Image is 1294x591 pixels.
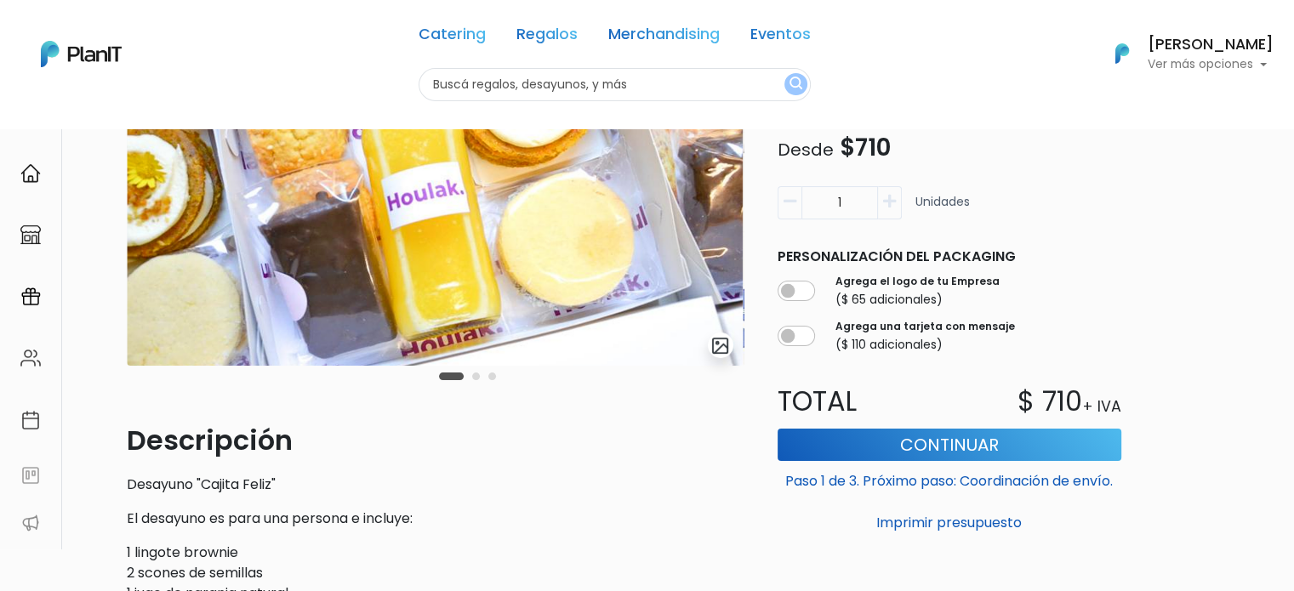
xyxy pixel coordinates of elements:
img: PlanIt Logo [1103,35,1141,72]
button: PlanIt Logo [PERSON_NAME] Ver más opciones [1093,31,1274,76]
img: home-e721727adea9d79c4d83392d1f703f7f8bce08238fde08b1acbfd93340b81755.svg [20,163,41,184]
a: Catering [419,27,486,48]
img: PlanIt Logo [41,41,122,67]
input: Buscá regalos, desayunos, y más [419,68,811,101]
img: gallery-light [710,336,730,355]
img: search_button-432b6d5273f82d61273b3651a40e1bd1b912527efae98b1b7a1b2c0702e16a8d.svg [790,77,802,93]
button: Continuar [778,429,1121,461]
p: ($ 110 adicionales) [835,336,1015,354]
p: Unidades [915,194,970,227]
button: Carousel Page 2 [472,372,480,380]
img: feedback-78b5a0c8f98aac82b08bfc38622c3050aee476f2c9584af64705fc4e61158814.svg [20,465,41,486]
h6: [PERSON_NAME] [1148,37,1274,53]
span: $710 [840,132,891,165]
p: + IVA [1082,396,1121,418]
p: ($ 65 adicionales) [835,291,1000,309]
img: campaigns-02234683943229c281be62815700db0a1741e53638e28bf9629b52c665b00959.svg [20,287,41,307]
img: partners-52edf745621dab592f3b2c58e3bca9d71375a7ef29c3b500c9f145b62cc070d4.svg [20,513,41,533]
p: Personalización del packaging [778,247,1121,267]
button: Carousel Page 1 (Current Slide) [439,372,464,380]
a: Regalos [516,27,578,48]
button: Imprimir presupuesto [778,509,1121,537]
div: ¿Necesitás ayuda? [88,16,245,49]
button: Carousel Page 3 [488,372,496,380]
p: Paso 1 de 3. Próximo paso: Coordinación de envío. [778,464,1121,492]
label: Agrega una tarjeta con mensaje [835,319,1015,334]
a: Merchandising [608,27,720,48]
p: Total [767,381,949,422]
p: El desayuno es para una persona e incluye: [127,509,744,529]
a: Eventos [750,27,811,48]
label: Agrega el logo de tu Empresa [835,274,1000,289]
p: $ 710 [1018,381,1082,422]
img: calendar-87d922413cdce8b2cf7b7f5f62616a5cf9e4887200fb71536465627b3292af00.svg [20,410,41,430]
div: Carousel Pagination [435,366,500,386]
span: Desde [778,139,834,162]
img: marketplace-4ceaa7011d94191e9ded77b95e3339b90024bf715f7c57f8cf31f2d8c509eaba.svg [20,224,41,245]
p: Descripción [127,420,744,461]
p: Ver más opciones [1148,59,1274,71]
img: people-662611757002400ad9ed0e3c099ab2801c6687ba6c219adb57efc949bc21e19d.svg [20,348,41,368]
p: Desayuno "Cajita Feliz" [127,475,744,495]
